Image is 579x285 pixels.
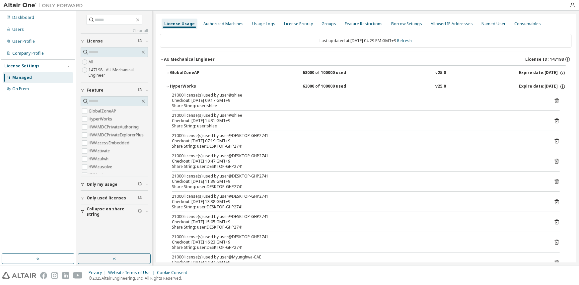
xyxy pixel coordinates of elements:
[160,34,572,48] div: Last updated at: [DATE] 04:29 PM GMT+9
[12,51,44,56] div: Company Profile
[398,38,412,43] a: Refresh
[87,38,103,44] span: License
[87,206,138,217] span: Collapse on share string
[172,153,544,159] div: 21000 license(s) used by user@DESKTOP-GHP2741
[89,171,113,179] label: HWAcutrace
[172,204,544,210] div: Share String: user:DESKTOP-GHP2741
[108,270,157,275] div: Website Terms of Use
[51,272,58,279] img: instagram.svg
[89,155,110,163] label: HWAcufwh
[514,21,541,27] div: Consumables
[12,27,24,32] div: Users
[172,164,544,169] div: Share String: user:DESKTOP-GHP2741
[303,70,362,76] div: 63000 of 100000 used
[172,133,544,138] div: 21000 license(s) used by user@DESKTOP-GHP2741
[519,70,566,76] div: Expire date: [DATE]
[172,234,544,240] div: 21000 license(s) used by user@DESKTOP-GHP2741
[172,98,544,103] div: Checkout: [DATE] 09:17 GMT+9
[89,131,145,139] label: HWAMDCPrivateExplorerPlus
[172,199,544,204] div: Checkout: [DATE] 13:38 GMT+9
[12,15,34,20] div: Dashboard
[172,254,544,260] div: 21000 license(s) used by user@Myunghwa-CAE
[172,144,544,149] div: Share String: user:DESKTOP-GHP2741
[172,194,544,199] div: 21000 license(s) used by user@DESKTOP-GHP2741
[138,209,142,214] span: Clear filter
[172,179,544,184] div: Checkout: [DATE] 11:39 GMT+9
[172,214,544,219] div: 21000 license(s) used by user@DESKTOP-GHP2741
[431,21,473,27] div: Allowed IP Addresses
[3,2,86,9] img: Altair One
[89,139,131,147] label: HWAccessEmbedded
[435,84,446,90] div: v25.0
[4,63,39,69] div: License Settings
[2,272,36,279] img: altair_logo.svg
[89,115,113,123] label: HyperWorks
[89,147,111,155] label: HWActivate
[166,66,566,80] button: GlobalZoneAP63000 of 100000 usedv25.0Expire date:[DATE]
[89,66,148,79] label: 147198 - AU Mechanical Engineer
[81,204,148,219] button: Collapse on share string
[89,123,140,131] label: HWAMDCPrivateAuthoring
[166,79,566,94] button: HyperWorks63000 of 100000 usedv25.0Expire date:[DATE]
[12,75,32,80] div: Managed
[172,260,544,265] div: Checkout: [DATE] 14:44 GMT+9
[138,182,142,187] span: Clear filter
[89,270,108,275] div: Privacy
[89,163,113,171] label: HWAcusolve
[172,240,544,245] div: Checkout: [DATE] 16:23 GMT+9
[481,21,506,27] div: Named User
[435,70,446,76] div: v25.0
[62,272,69,279] img: linkedin.svg
[322,21,336,27] div: Groups
[89,275,191,281] p: © 2025 Altair Engineering, Inc. All Rights Reserved.
[81,191,148,205] button: Only used licenses
[345,21,383,27] div: Feature Restrictions
[172,93,544,98] div: 21000 license(s) used by user@shlee
[87,88,104,93] span: Feature
[519,84,566,90] div: Expire date: [DATE]
[172,103,544,108] div: Share String: user:shlee
[81,177,148,192] button: Only my usage
[172,245,544,250] div: Share String: user:DESKTOP-GHP2741
[172,113,544,118] div: 21000 license(s) used by user@shlee
[138,195,142,201] span: Clear filter
[391,21,422,27] div: Borrow Settings
[172,225,544,230] div: Share String: user:DESKTOP-GHP2741
[87,195,126,201] span: Only used licenses
[138,38,142,44] span: Clear filter
[164,57,215,62] div: AU Mechanical Engineer
[81,28,148,34] a: Clear all
[160,52,572,67] button: AU Mechanical EngineerLicense ID: 147198
[172,219,544,225] div: Checkout: [DATE] 15:05 GMT+9
[12,86,29,92] div: On Prem
[12,39,35,44] div: User Profile
[525,57,564,62] span: License ID: 147198
[170,70,230,76] div: GlobalZoneAP
[157,270,191,275] div: Cookie Consent
[170,84,230,90] div: HyperWorks
[172,123,544,129] div: Share String: user:shlee
[164,21,195,27] div: License Usage
[89,107,117,115] label: GlobalZoneAP
[252,21,275,27] div: Usage Logs
[73,272,83,279] img: youtube.svg
[172,118,544,123] div: Checkout: [DATE] 14:31 GMT+9
[172,159,544,164] div: Checkout: [DATE] 10:47 GMT+9
[81,34,148,48] button: License
[40,272,47,279] img: facebook.svg
[81,83,148,98] button: Feature
[203,21,244,27] div: Authorized Machines
[172,174,544,179] div: 21000 license(s) used by user@DESKTOP-GHP2741
[284,21,313,27] div: License Priority
[172,184,544,189] div: Share String: user:DESKTOP-GHP2741
[172,138,544,144] div: Checkout: [DATE] 07:19 GMT+9
[87,182,117,187] span: Only my usage
[138,88,142,93] span: Clear filter
[89,58,95,66] label: All
[303,84,362,90] div: 63000 of 100000 used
